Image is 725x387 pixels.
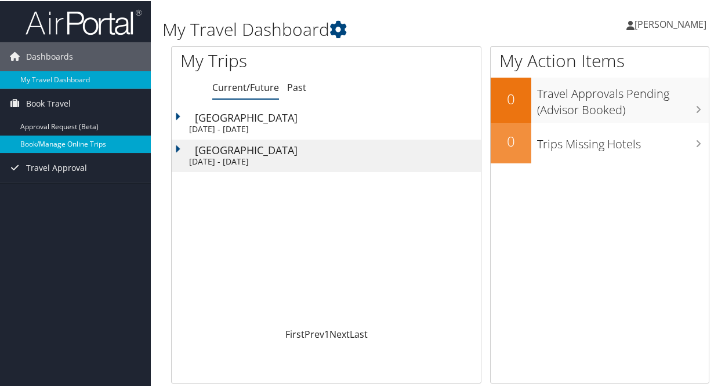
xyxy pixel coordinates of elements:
[350,327,368,339] a: Last
[324,327,329,339] a: 1
[162,16,533,41] h1: My Travel Dashboard
[287,80,306,93] a: Past
[491,48,709,72] h1: My Action Items
[491,130,531,150] h2: 0
[537,79,709,117] h3: Travel Approvals Pending (Advisor Booked)
[26,88,71,117] span: Book Travel
[212,80,279,93] a: Current/Future
[491,88,531,108] h2: 0
[26,8,142,35] img: airportal-logo.png
[626,6,718,41] a: [PERSON_NAME]
[26,41,73,70] span: Dashboards
[491,76,709,121] a: 0Travel Approvals Pending (Advisor Booked)
[180,48,343,72] h1: My Trips
[635,17,706,30] span: [PERSON_NAME]
[329,327,350,339] a: Next
[304,327,324,339] a: Prev
[195,111,481,122] div: [GEOGRAPHIC_DATA]
[195,144,481,154] div: [GEOGRAPHIC_DATA]
[491,122,709,162] a: 0Trips Missing Hotels
[189,123,475,133] div: [DATE] - [DATE]
[26,152,87,181] span: Travel Approval
[537,129,709,151] h3: Trips Missing Hotels
[189,155,475,166] div: [DATE] - [DATE]
[285,327,304,339] a: First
